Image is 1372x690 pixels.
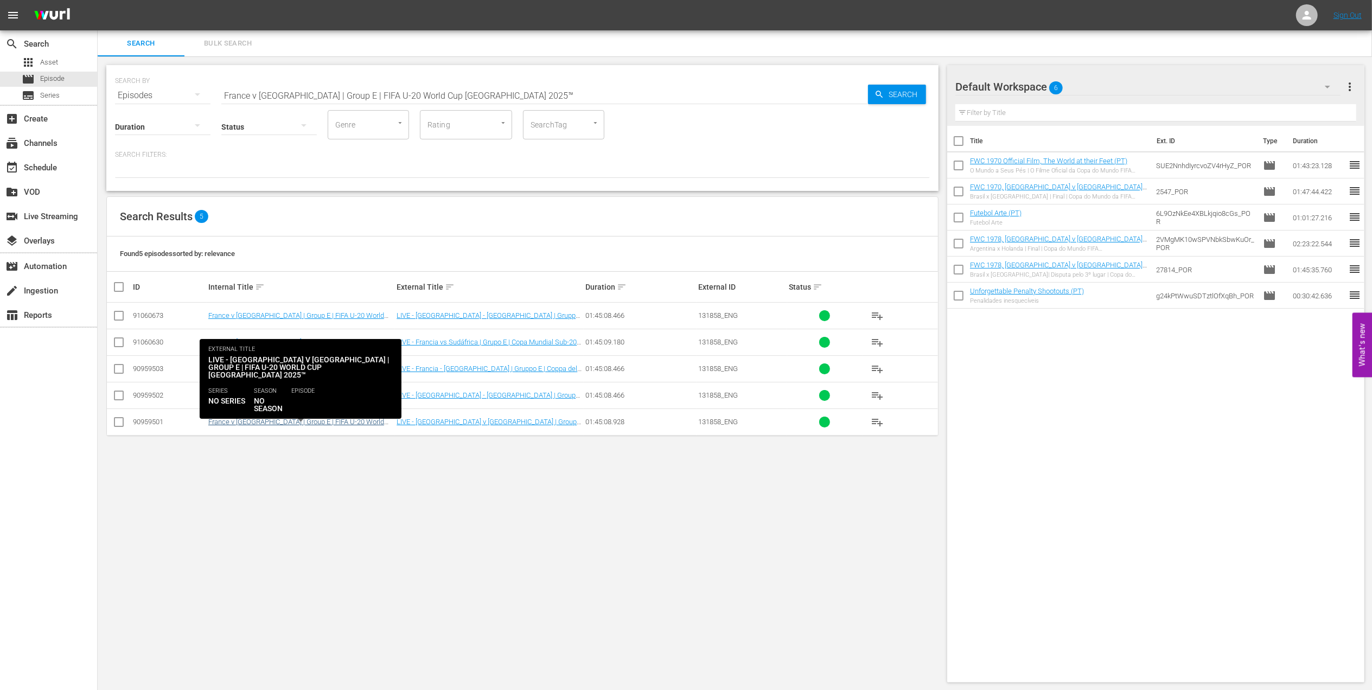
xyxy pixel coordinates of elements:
[133,418,205,426] div: 90959501
[955,72,1341,102] div: Default Workspace
[970,183,1147,199] a: FWC 1970, [GEOGRAPHIC_DATA] v [GEOGRAPHIC_DATA], Final - FMR (PT)
[133,365,205,373] div: 90959503
[884,85,926,104] span: Search
[970,157,1127,165] a: FWC 1970 Official Film, The World at their Feet (PT)
[698,338,738,346] span: 131858_ENG
[498,118,508,128] button: Open
[7,9,20,22] span: menu
[698,365,738,373] span: 131858_ENG
[5,309,18,322] span: table_chart
[120,210,193,223] span: Search Results
[864,356,890,382] button: playlist_add
[208,311,388,328] a: France v [GEOGRAPHIC_DATA] | Group E | FIFA U-20 World Cup [GEOGRAPHIC_DATA] 2025™ (DE)
[590,118,601,128] button: Open
[970,271,1147,278] div: Brasil x [GEOGRAPHIC_DATA]| Disputa pelo 3º lugar | Copa do Mundo FIFA de 1978, na [GEOGRAPHIC_DA...
[5,37,18,50] span: Search
[208,391,388,407] a: France v [GEOGRAPHIC_DATA] | Group E | FIFA U-20 World Cup [GEOGRAPHIC_DATA] 2025™ (FR)
[871,362,884,375] span: playlist_add
[1288,152,1348,178] td: 01:43:23.128
[397,338,581,354] a: LIVE - Francia vs Sudáfrica | Grupo E | Copa Mundial Sub-20 de la FIFA [GEOGRAPHIC_DATA] 2025™
[1049,76,1063,99] span: 6
[22,56,35,69] span: Asset
[5,234,18,247] span: layers
[970,167,1147,174] div: O Mundo a Seus Pés | O Filme Oficial da Copa do Mundo FIFA 1970™
[395,118,405,128] button: Open
[871,336,884,349] span: playlist_add
[868,85,926,104] button: Search
[104,37,178,50] span: Search
[1348,158,1361,171] span: reorder
[789,280,861,293] div: Status
[120,250,235,258] span: Found 5 episodes sorted by: relevance
[133,283,205,291] div: ID
[1348,184,1361,197] span: reorder
[585,391,695,399] div: 01:45:08.466
[1288,257,1348,283] td: 01:45:35.760
[1343,80,1356,93] span: more_vert
[5,260,18,273] span: movie_filter
[970,126,1150,156] th: Title
[1348,263,1361,276] span: reorder
[970,245,1147,252] div: Argentina x Holanda | Final | Copa do Mundo FIFA [GEOGRAPHIC_DATA] 1978 | Jogo completo
[1152,231,1259,257] td: 2VMgMK10wSPVNbkSbwKuOr_POR
[208,280,393,293] div: Internal Title
[1352,313,1372,378] button: Open Feedback Widget
[1348,237,1361,250] span: reorder
[22,89,35,102] span: Series
[617,282,627,292] span: sort
[5,112,18,125] span: add_box
[864,329,890,355] button: playlist_add
[1288,231,1348,257] td: 02:23:22.544
[585,311,695,320] div: 01:45:08.466
[115,150,930,159] p: Search Filters:
[1348,210,1361,223] span: reorder
[1150,126,1256,156] th: Ext. ID
[970,235,1147,251] a: FWC 1978, [GEOGRAPHIC_DATA] v [GEOGRAPHIC_DATA], Final - FMR (PT)
[397,311,580,336] a: LIVE - [GEOGRAPHIC_DATA] - [GEOGRAPHIC_DATA] | Gruppe E | FIFA U-20-Weltmeisterschaft [GEOGRAPHIC...
[1288,283,1348,309] td: 00:30:42.636
[698,418,738,426] span: 131858_ENG
[397,365,582,381] a: LIVE - Francia - [GEOGRAPHIC_DATA] | Gruppo E | Coppa del Mondo FIFA U-20 Cile 2025
[698,311,738,320] span: 131858_ENG
[1152,205,1259,231] td: 6L9OzNkEe4XBLkjqio8cGs_POR
[864,409,890,435] button: playlist_add
[397,391,580,407] a: LIVE - [GEOGRAPHIC_DATA] - [GEOGRAPHIC_DATA] | Groupe E | Coupe du Monde U-20 de la FIFA, Chili 2...
[585,418,695,426] div: 01:45:08.928
[195,210,208,223] span: 5
[970,209,1022,217] a: Futebol Arte (PT)
[1286,126,1351,156] th: Duration
[864,303,890,329] button: playlist_add
[133,311,205,320] div: 91060673
[208,365,388,381] a: France v [GEOGRAPHIC_DATA] | Group E | FIFA U-20 World Cup [GEOGRAPHIC_DATA] 2025™ (IT)
[40,57,58,68] span: Asset
[1333,11,1362,20] a: Sign Out
[970,297,1084,304] div: Penalidades inesquecíveis
[1263,185,1276,198] span: Episode
[208,338,388,354] a: France v [GEOGRAPHIC_DATA] | Group E | FIFA U-20 World Cup Chile 2025™ (ES)
[5,161,18,174] span: Schedule
[115,80,210,111] div: Episodes
[445,282,455,292] span: sort
[698,391,738,399] span: 131858_ENG
[208,418,388,434] a: France v [GEOGRAPHIC_DATA] | Group E | FIFA U-20 World Cup Chile 2025™ (EN)
[1343,74,1356,100] button: more_vert
[813,282,822,292] span: sort
[970,193,1147,200] div: Brasil x [GEOGRAPHIC_DATA] | Final | Copa do Mundo da FIFA [GEOGRAPHIC_DATA] 1970 | Jogo completo
[970,287,1084,295] a: Unforgettable Penalty Shootouts (PT)
[397,418,581,434] a: LIVE - [GEOGRAPHIC_DATA] v [GEOGRAPHIC_DATA] | Group E | FIFA U-20 World Cup [GEOGRAPHIC_DATA] 2025™
[1288,205,1348,231] td: 01:01:27.216
[1263,159,1276,172] span: Episode
[1263,289,1276,302] span: Episode
[1152,152,1259,178] td: SUE2NnhdIyrcvoZV4rHyZ_POR
[1152,257,1259,283] td: 27814_POR
[585,365,695,373] div: 01:45:08.466
[1263,211,1276,224] span: Episode
[1288,178,1348,205] td: 01:47:44.422
[871,389,884,402] span: playlist_add
[864,382,890,408] button: playlist_add
[133,338,205,346] div: 91060630
[1263,263,1276,276] span: Episode
[585,280,695,293] div: Duration
[1256,126,1286,156] th: Type
[397,280,582,293] div: External Title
